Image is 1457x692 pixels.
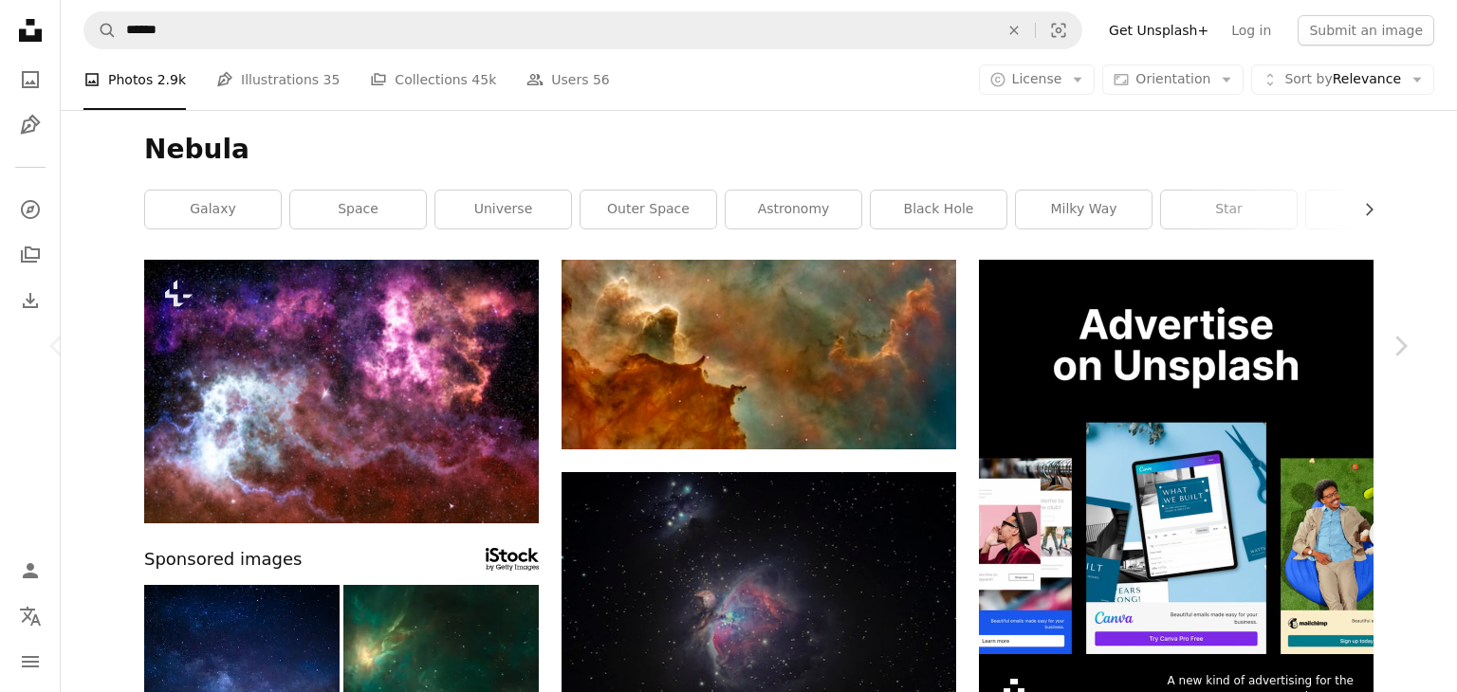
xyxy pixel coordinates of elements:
[562,594,956,611] a: cluster of star illustration
[145,191,281,228] a: galaxy
[83,11,1082,49] form: Find visuals sitewide
[1284,71,1332,86] span: Sort by
[1161,191,1297,228] a: star
[1036,12,1081,48] button: Visual search
[1352,191,1374,228] button: scroll list to the right
[562,260,956,449] img: Nebula
[11,643,49,681] button: Menu
[1220,15,1282,46] a: Log in
[84,12,117,48] button: Search Unsplash
[435,191,571,228] a: universe
[1284,70,1401,89] span: Relevance
[593,69,610,90] span: 56
[1012,71,1062,86] span: License
[216,49,340,110] a: Illustrations 35
[144,133,1374,167] h1: Nebula
[979,64,1096,95] button: License
[370,49,496,110] a: Collections 45k
[471,69,496,90] span: 45k
[290,191,426,228] a: space
[979,260,1374,654] img: file-1635990755334-4bfd90f37242image
[726,191,861,228] a: astronomy
[11,61,49,99] a: Photos
[1343,255,1457,437] a: Next
[1135,71,1210,86] span: Orientation
[11,236,49,274] a: Collections
[1016,191,1152,228] a: milky way
[1251,64,1434,95] button: Sort byRelevance
[871,191,1006,228] a: black hole
[562,345,956,362] a: Nebula
[144,546,302,574] span: Sponsored images
[1298,15,1434,46] button: Submit an image
[993,12,1035,48] button: Clear
[323,69,341,90] span: 35
[144,382,539,399] a: High definition star field, colorful night sky space. Nebula and galaxies in space. Astronomy con...
[1102,64,1244,95] button: Orientation
[144,260,539,523] img: High definition star field, colorful night sky space. Nebula and galaxies in space. Astronomy con...
[1097,15,1220,46] a: Get Unsplash+
[11,106,49,144] a: Illustrations
[11,191,49,228] a: Explore
[11,552,49,590] a: Log in / Sign up
[526,49,610,110] a: Users 56
[1306,191,1442,228] a: stars
[11,597,49,635] button: Language
[581,191,716,228] a: outer space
